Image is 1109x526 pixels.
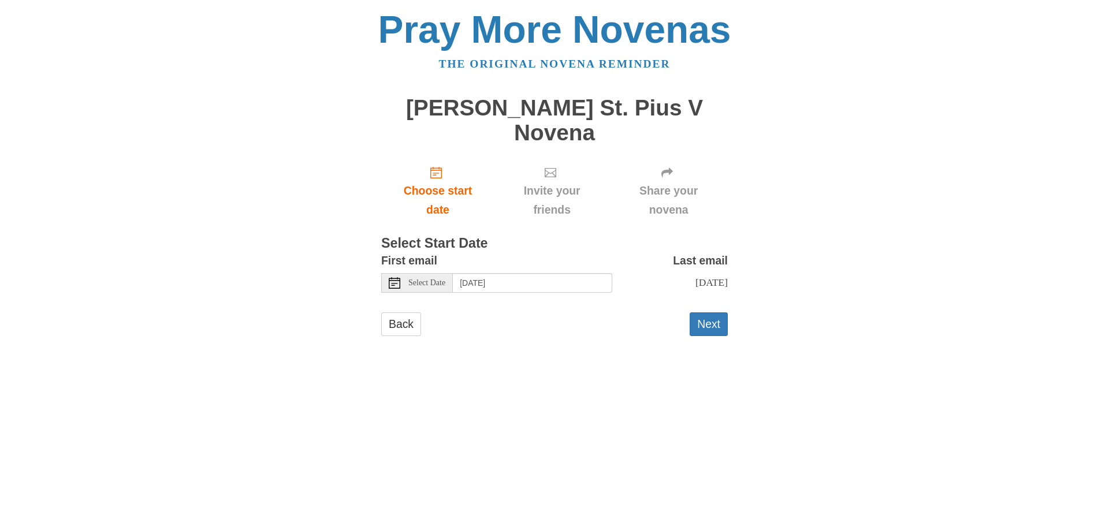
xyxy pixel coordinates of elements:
[408,279,445,287] span: Select Date
[673,251,728,270] label: Last email
[609,156,728,225] div: Click "Next" to confirm your start date first.
[378,8,731,51] a: Pray More Novenas
[439,58,671,70] a: The original novena reminder
[621,181,716,219] span: Share your novena
[381,236,728,251] h3: Select Start Date
[381,251,437,270] label: First email
[494,156,609,225] div: Click "Next" to confirm your start date first.
[690,312,728,336] button: Next
[381,96,728,145] h1: [PERSON_NAME] St. Pius V Novena
[381,312,421,336] a: Back
[695,277,728,288] span: [DATE]
[381,156,494,225] a: Choose start date
[393,181,483,219] span: Choose start date
[506,181,598,219] span: Invite your friends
